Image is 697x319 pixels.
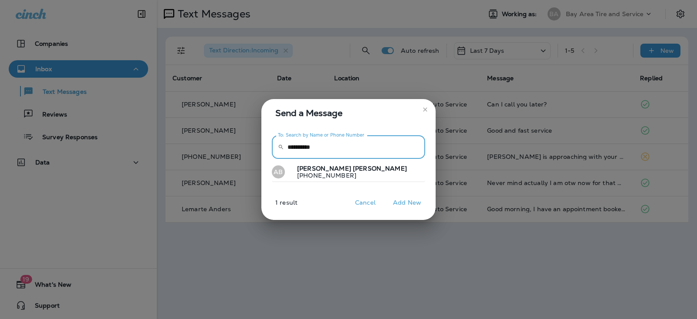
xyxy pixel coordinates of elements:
p: [PHONE_NUMBER] [290,172,407,179]
button: AB[PERSON_NAME] [PERSON_NAME][PHONE_NUMBER] [272,162,425,182]
p: 1 result [258,199,298,213]
button: Cancel [349,196,382,209]
span: Send a Message [275,106,425,120]
label: To: Search by Name or Phone Number [278,132,365,138]
button: close [418,103,432,117]
span: [PERSON_NAME] [297,165,351,172]
button: Add New [389,196,426,209]
span: [PERSON_NAME] [353,165,407,172]
div: AB [272,165,285,178]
